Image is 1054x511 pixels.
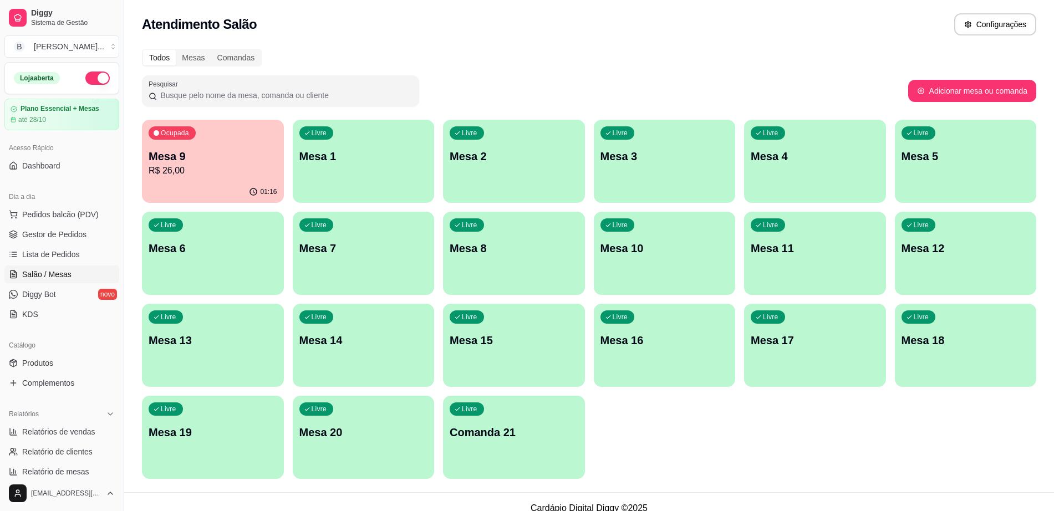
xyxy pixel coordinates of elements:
[211,50,261,65] div: Comandas
[914,221,929,229] p: Livre
[763,313,778,321] p: Livre
[149,164,277,177] p: R$ 26,00
[22,209,99,220] span: Pedidos balcão (PDV)
[4,374,119,392] a: Complementos
[4,35,119,58] button: Select a team
[4,4,119,31] a: DiggySistema de Gestão
[293,304,435,387] button: LivreMesa 14
[4,226,119,243] a: Gestor de Pedidos
[312,129,327,137] p: Livre
[22,446,93,457] span: Relatório de clientes
[22,249,80,260] span: Lista de Pedidos
[462,313,477,321] p: Livre
[763,129,778,137] p: Livre
[312,221,327,229] p: Livre
[176,50,211,65] div: Mesas
[293,212,435,295] button: LivreMesa 7
[914,313,929,321] p: Livre
[450,241,578,256] p: Mesa 8
[954,13,1036,35] button: Configurações
[9,410,39,418] span: Relatórios
[450,149,578,164] p: Mesa 2
[142,120,284,203] button: OcupadaMesa 9R$ 26,0001:16
[613,129,628,137] p: Livre
[908,80,1036,102] button: Adicionar mesa ou comanda
[462,405,477,413] p: Livre
[4,206,119,223] button: Pedidos balcão (PDV)
[751,333,879,348] p: Mesa 17
[751,241,879,256] p: Mesa 11
[450,425,578,440] p: Comanda 21
[149,241,277,256] p: Mesa 6
[4,480,119,507] button: [EMAIL_ADDRESS][DOMAIN_NAME]
[443,212,585,295] button: LivreMesa 8
[293,120,435,203] button: LivreMesa 1
[22,160,60,171] span: Dashboard
[18,115,46,124] article: até 28/10
[312,313,327,321] p: Livre
[149,333,277,348] p: Mesa 13
[22,357,53,369] span: Produtos
[143,50,176,65] div: Todos
[22,426,95,437] span: Relatórios de vendas
[142,212,284,295] button: LivreMesa 6
[299,333,428,348] p: Mesa 14
[594,304,736,387] button: LivreMesa 16
[4,265,119,283] a: Salão / Mesas
[443,120,585,203] button: LivreMesa 2
[299,241,428,256] p: Mesa 7
[4,188,119,206] div: Dia a dia
[594,120,736,203] button: LivreMesa 3
[594,212,736,295] button: LivreMesa 10
[31,18,115,27] span: Sistema de Gestão
[149,149,277,164] p: Mesa 9
[149,79,182,89] label: Pesquisar
[260,187,277,196] p: 01:16
[600,333,729,348] p: Mesa 16
[763,221,778,229] p: Livre
[600,241,729,256] p: Mesa 10
[914,129,929,137] p: Livre
[142,396,284,479] button: LivreMesa 19
[895,120,1037,203] button: LivreMesa 5
[443,396,585,479] button: LivreComanda 21
[4,463,119,481] a: Relatório de mesas
[4,285,119,303] a: Diggy Botnovo
[744,304,886,387] button: LivreMesa 17
[462,129,477,137] p: Livre
[157,90,413,101] input: Pesquisar
[85,71,110,85] button: Alterar Status
[14,41,25,52] span: B
[4,99,119,130] a: Plano Essencial + Mesasaté 28/10
[34,41,104,52] div: [PERSON_NAME] ...
[161,221,176,229] p: Livre
[600,149,729,164] p: Mesa 3
[22,466,89,477] span: Relatório de mesas
[299,149,428,164] p: Mesa 1
[4,354,119,372] a: Produtos
[14,72,60,84] div: Loja aberta
[613,221,628,229] p: Livre
[902,149,1030,164] p: Mesa 5
[312,405,327,413] p: Livre
[4,246,119,263] a: Lista de Pedidos
[299,425,428,440] p: Mesa 20
[22,377,74,389] span: Complementos
[142,304,284,387] button: LivreMesa 13
[21,105,99,113] article: Plano Essencial + Mesas
[22,269,72,280] span: Salão / Mesas
[4,443,119,461] a: Relatório de clientes
[902,241,1030,256] p: Mesa 12
[751,149,879,164] p: Mesa 4
[895,212,1037,295] button: LivreMesa 12
[161,405,176,413] p: Livre
[895,304,1037,387] button: LivreMesa 18
[293,396,435,479] button: LivreMesa 20
[149,425,277,440] p: Mesa 19
[31,8,115,18] span: Diggy
[902,333,1030,348] p: Mesa 18
[22,309,38,320] span: KDS
[450,333,578,348] p: Mesa 15
[613,313,628,321] p: Livre
[22,229,86,240] span: Gestor de Pedidos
